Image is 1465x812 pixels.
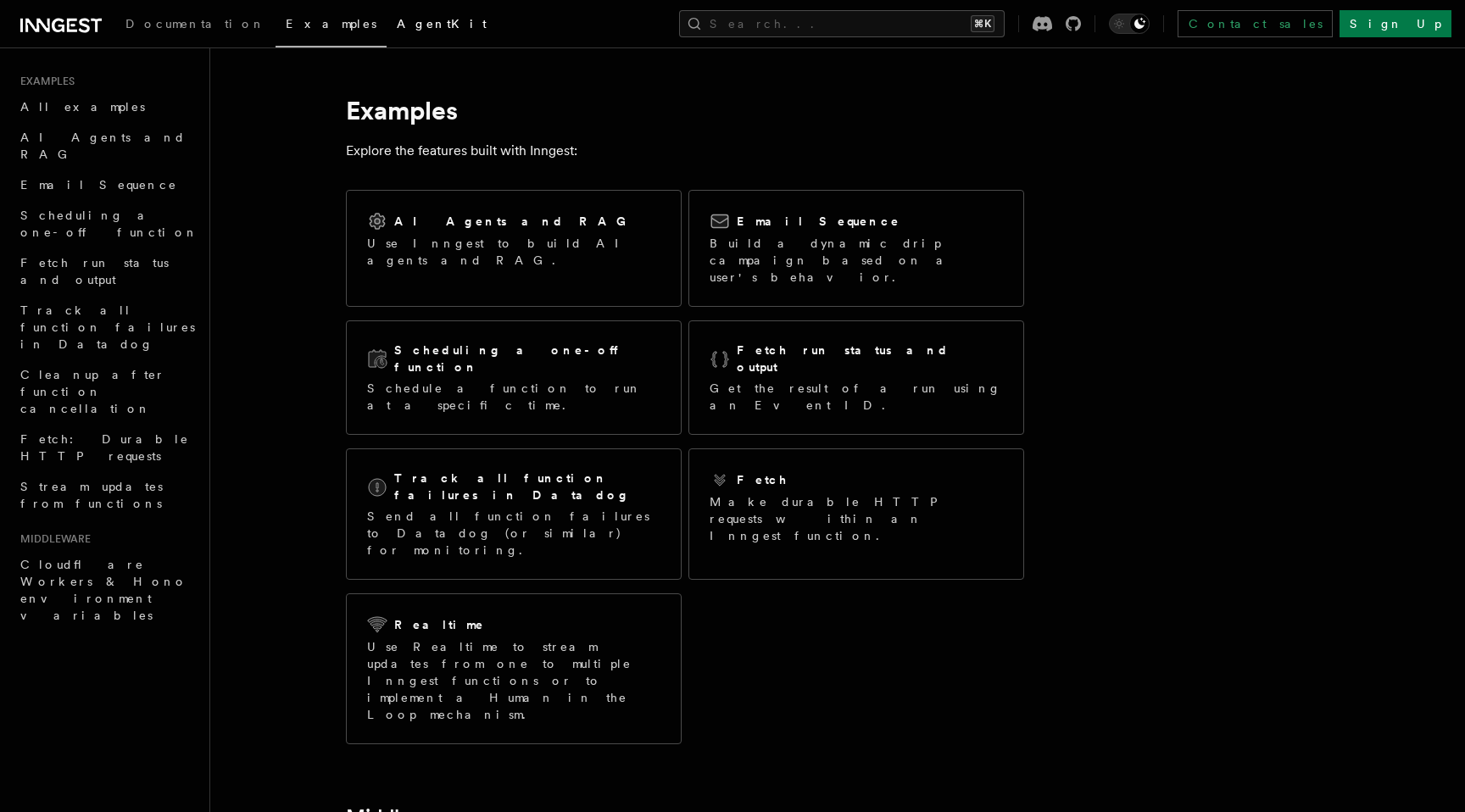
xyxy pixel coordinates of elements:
a: Fetch run status and outputGet the result of a run using an Event ID. [688,320,1024,435]
a: Documentation [115,5,276,46]
a: Track all function failures in DatadogSend all function failures to Datadog (or similar) for moni... [346,448,682,580]
span: Documentation [125,17,265,31]
a: Fetch run status and output [14,247,199,295]
h2: AI Agents and RAG [394,213,635,230]
a: Email Sequence [14,170,199,200]
p: Use Realtime to stream updates from one to multiple Inngest functions or to implement a Human in ... [367,638,660,723]
span: Track all function failures in Datadog [20,303,195,351]
a: Cleanup after function cancellation [14,359,199,424]
span: Fetch: Durable HTTP requests [20,432,189,463]
h2: Scheduling a one-off function [394,342,660,375]
p: Schedule a function to run at a specific time. [367,380,660,414]
h2: Email Sequence [737,213,900,230]
a: Track all function failures in Datadog [14,295,199,359]
span: Examples [14,75,75,88]
span: Scheduling a one-off function [20,209,198,239]
h2: Realtime [394,616,485,633]
p: Build a dynamic drip campaign based on a user's behavior. [710,235,1003,286]
span: All examples [20,100,145,114]
span: Examples [286,17,376,31]
a: FetchMake durable HTTP requests within an Inngest function. [688,448,1024,580]
a: Email SequenceBuild a dynamic drip campaign based on a user's behavior. [688,190,1024,307]
a: Examples [276,5,387,47]
a: Stream updates from functions [14,471,199,519]
h2: Fetch run status and output [737,342,1003,375]
a: AI Agents and RAGUse Inngest to build AI agents and RAG. [346,190,682,307]
h2: Fetch [737,471,788,488]
h2: Track all function failures in Datadog [394,470,660,503]
button: Search...⌘K [679,10,1005,37]
span: Middleware [14,532,91,546]
kbd: ⌘K [971,15,994,32]
p: Use Inngest to build AI agents and RAG. [367,235,660,269]
p: Get the result of a run using an Event ID. [710,380,1003,414]
p: Make durable HTTP requests within an Inngest function. [710,493,1003,544]
a: Scheduling a one-off functionSchedule a function to run at a specific time. [346,320,682,435]
a: Contact sales [1178,10,1333,37]
a: Scheduling a one-off function [14,200,199,247]
p: Send all function failures to Datadog (or similar) for monitoring. [367,508,660,559]
span: AgentKit [397,17,487,31]
a: AgentKit [387,5,497,46]
a: Cloudflare Workers & Hono environment variables [14,549,199,631]
button: Toggle dark mode [1109,14,1150,34]
span: Cloudflare Workers & Hono environment variables [20,558,187,622]
a: AI Agents and RAG [14,122,199,170]
span: AI Agents and RAG [20,131,186,161]
span: Cleanup after function cancellation [20,368,165,415]
span: Stream updates from functions [20,480,163,510]
a: Sign Up [1340,10,1451,37]
a: RealtimeUse Realtime to stream updates from one to multiple Inngest functions or to implement a H... [346,593,682,744]
h1: Examples [346,95,1024,125]
a: All examples [14,92,199,122]
span: Fetch run status and output [20,256,169,286]
a: Fetch: Durable HTTP requests [14,424,199,471]
span: Email Sequence [20,178,177,192]
p: Explore the features built with Inngest: [346,139,1024,163]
